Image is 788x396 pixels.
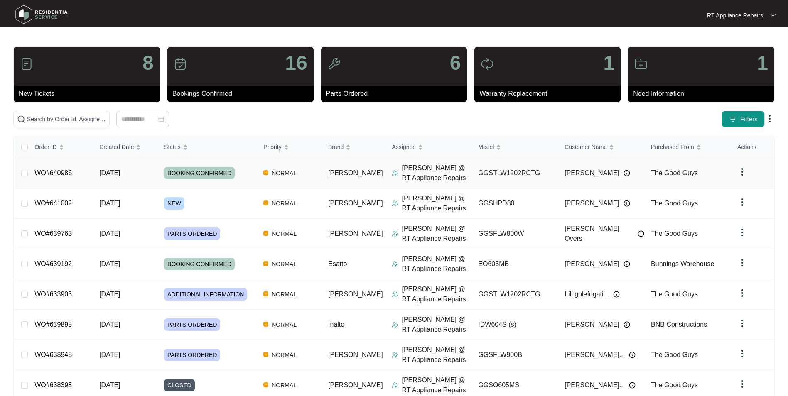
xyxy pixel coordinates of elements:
[263,382,268,387] img: Vercel Logo
[757,53,768,73] p: 1
[328,291,383,298] span: [PERSON_NAME]
[633,89,774,99] p: Need Information
[402,315,471,335] p: [PERSON_NAME] @ RT Appliance Repairs
[644,136,731,158] th: Purchased From
[471,340,558,370] td: GGSFLW900B
[263,261,268,266] img: Vercel Logo
[34,142,57,152] span: Order ID
[164,379,195,391] span: CLOSED
[565,224,633,244] span: [PERSON_NAME] Overs
[651,230,698,237] span: The Good Guys
[722,111,765,127] button: filter iconFilters
[471,188,558,219] td: GGSHPD80
[99,169,120,176] span: [DATE]
[471,158,558,188] td: GGSTLW1202RCTG
[172,89,314,99] p: Bookings Confirmed
[164,258,235,270] span: BOOKING CONFIRMED
[164,288,247,301] span: ADDITIONAL INFORMATION
[402,163,471,183] p: [PERSON_NAME] @ RT Appliance Repairs
[157,136,257,158] th: Status
[327,57,341,71] img: icon
[164,318,220,331] span: PARTS ORDERED
[268,320,300,330] span: NORMAL
[629,382,636,389] img: Info icon
[328,381,383,389] span: [PERSON_NAME]
[142,53,154,73] p: 8
[651,260,714,267] span: Bunnings Warehouse
[402,284,471,304] p: [PERSON_NAME] @ RT Appliance Repairs
[263,231,268,236] img: Vercel Logo
[99,260,120,267] span: [DATE]
[392,382,398,389] img: Assigner Icon
[737,288,747,298] img: dropdown arrow
[471,219,558,249] td: GGSFLW800W
[392,200,398,207] img: Assigner Icon
[34,381,72,389] a: WO#638398
[34,200,72,207] a: WO#641002
[471,310,558,340] td: IDW604S (s)
[565,198,619,208] span: [PERSON_NAME]
[565,289,609,299] span: Lili golefogati...
[479,89,621,99] p: Warranty Replacement
[731,136,774,158] th: Actions
[34,291,72,298] a: WO#633903
[326,89,467,99] p: Parts Ordered
[328,169,383,176] span: [PERSON_NAME]
[164,197,184,210] span: NEW
[27,115,106,124] input: Search by Order Id, Assignee Name, Customer Name, Brand and Model
[385,136,471,158] th: Assignee
[729,115,737,123] img: filter icon
[565,142,607,152] span: Customer Name
[34,169,72,176] a: WO#640986
[651,351,698,358] span: The Good Guys
[263,200,268,205] img: Vercel Logo
[565,259,619,269] span: [PERSON_NAME]
[481,57,494,71] img: icon
[17,115,25,123] img: search-icon
[268,259,300,269] span: NORMAL
[28,136,93,158] th: Order ID
[737,227,747,237] img: dropdown arrow
[164,167,235,179] span: BOOKING CONFIRMED
[651,169,698,176] span: The Good Guys
[99,351,120,358] span: [DATE]
[263,170,268,175] img: Vercel Logo
[392,142,416,152] span: Assignee
[328,351,383,358] span: [PERSON_NAME]
[737,379,747,389] img: dropdown arrow
[392,230,398,237] img: Assigner Icon
[12,2,71,27] img: residentia service logo
[392,261,398,267] img: Assigner Icon
[651,381,698,389] span: The Good Guys
[651,291,698,298] span: The Good Guys
[99,291,120,298] span: [DATE]
[565,350,625,360] span: [PERSON_NAME]...
[392,321,398,328] img: Assigner Icon
[707,11,763,20] p: RT Appliance Repairs
[737,258,747,268] img: dropdown arrow
[328,260,347,267] span: Esatto
[34,321,72,328] a: WO#639895
[257,136,322,158] th: Priority
[93,136,157,158] th: Created Date
[402,375,471,395] p: [PERSON_NAME] @ RT Appliance Repairs
[603,53,614,73] p: 1
[285,53,307,73] p: 16
[634,57,648,71] img: icon
[99,381,120,389] span: [DATE]
[392,291,398,298] img: Assigner Icon
[737,318,747,328] img: dropdown arrow
[613,291,620,298] img: Info icon
[565,380,625,390] span: [PERSON_NAME]...
[263,322,268,327] img: Vercel Logo
[263,142,282,152] span: Priority
[34,230,72,237] a: WO#639763
[268,229,300,239] span: NORMAL
[268,380,300,390] span: NORMAL
[471,136,558,158] th: Model
[268,198,300,208] span: NORMAL
[268,168,300,178] span: NORMAL
[328,321,344,328] span: Inalto
[34,260,72,267] a: WO#639192
[328,142,344,152] span: Brand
